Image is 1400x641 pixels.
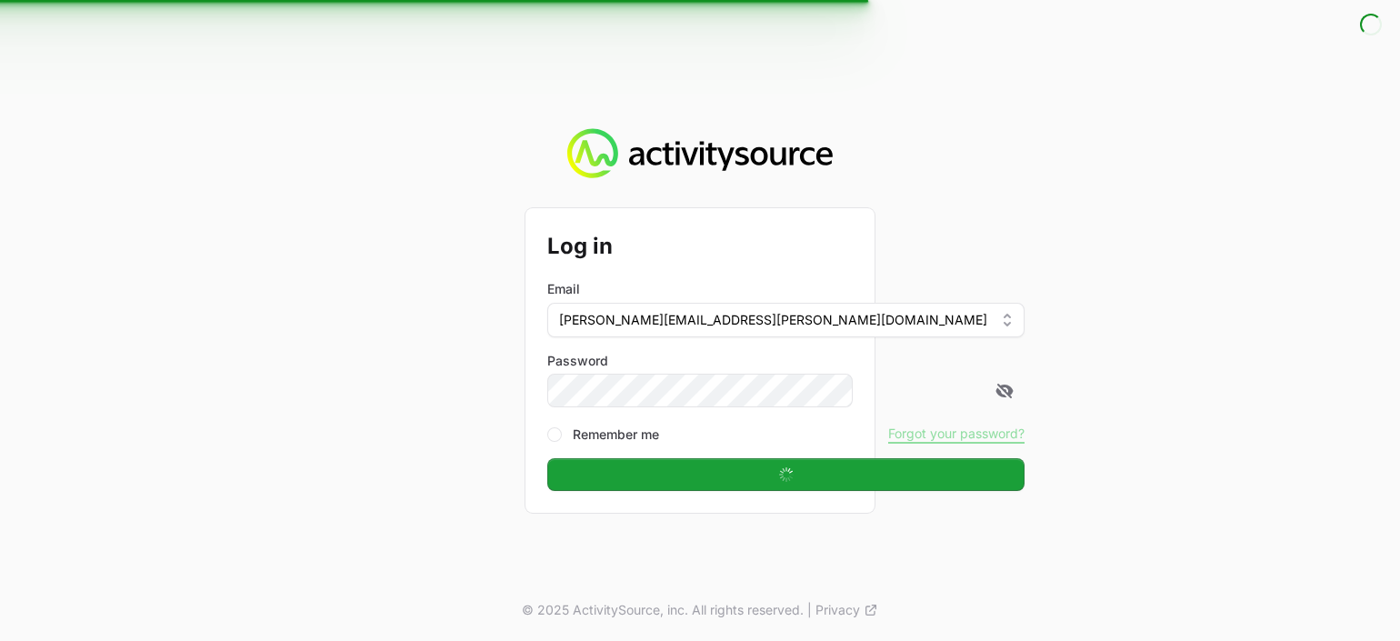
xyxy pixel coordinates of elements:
label: Email [547,280,580,298]
label: Password [547,352,1025,370]
button: [PERSON_NAME][EMAIL_ADDRESS][PERSON_NAME][DOMAIN_NAME] [547,303,1025,337]
label: Remember me [573,426,659,444]
h2: Log in [547,230,1025,263]
span: | [807,601,812,619]
span: [PERSON_NAME][EMAIL_ADDRESS][PERSON_NAME][DOMAIN_NAME] [559,311,987,329]
img: Activity Source [567,128,832,179]
p: © 2025 ActivitySource, inc. All rights reserved. [522,601,804,619]
a: Privacy [815,601,878,619]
